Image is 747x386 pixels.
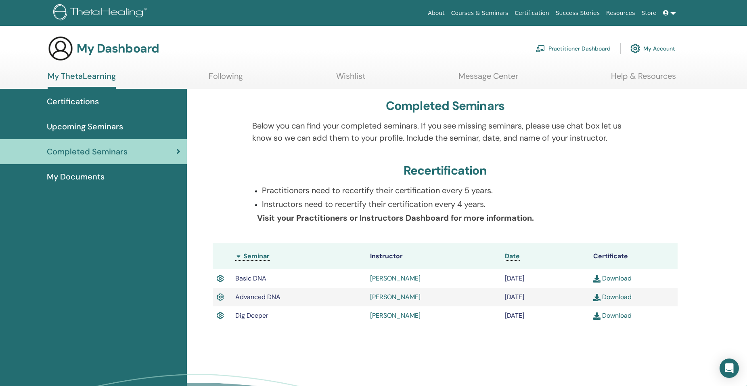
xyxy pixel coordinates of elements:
[589,243,678,269] th: Certificate
[370,293,421,301] a: [PERSON_NAME]
[262,198,638,210] p: Instructors need to recertify their certification every 4 years.
[593,275,601,283] img: download.svg
[235,293,280,301] span: Advanced DNA
[593,312,601,320] img: download.svg
[366,243,501,269] th: Instructor
[262,184,638,196] p: Practitioners need to recertify their certification every 5 years.
[47,146,128,158] span: Completed Seminars
[425,6,448,21] a: About
[501,306,589,325] td: [DATE]
[638,6,660,21] a: Store
[593,274,632,283] a: Download
[720,359,739,378] div: Open Intercom Messenger
[48,71,116,89] a: My ThetaLearning
[448,6,512,21] a: Courses & Seminars
[552,6,603,21] a: Success Stories
[593,311,632,320] a: Download
[47,120,123,133] span: Upcoming Seminars
[386,99,505,113] h3: Completed Seminars
[336,71,366,87] a: Wishlist
[630,40,675,57] a: My Account
[501,269,589,288] td: [DATE]
[505,252,520,261] a: Date
[501,288,589,306] td: [DATE]
[257,213,534,223] b: Visit your Practitioners or Instructors Dashboard for more information.
[370,274,421,283] a: [PERSON_NAME]
[252,120,638,144] p: Below you can find your completed seminars. If you see missing seminars, please use chat box let ...
[593,294,601,301] img: download.svg
[48,36,73,61] img: generic-user-icon.jpg
[47,95,99,108] span: Certifications
[77,41,159,56] h3: My Dashboard
[593,293,632,301] a: Download
[209,71,243,87] a: Following
[536,40,611,57] a: Practitioner Dashboard
[47,171,105,183] span: My Documents
[217,273,224,284] img: Active Certificate
[536,45,545,52] img: chalkboard-teacher.svg
[217,310,224,321] img: Active Certificate
[611,71,676,87] a: Help & Resources
[53,4,150,22] img: logo.png
[235,311,268,320] span: Dig Deeper
[217,292,224,302] img: Active Certificate
[630,42,640,55] img: cog.svg
[511,6,552,21] a: Certification
[603,6,638,21] a: Resources
[370,311,421,320] a: [PERSON_NAME]
[458,71,518,87] a: Message Center
[235,274,266,283] span: Basic DNA
[404,163,487,178] h3: Recertification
